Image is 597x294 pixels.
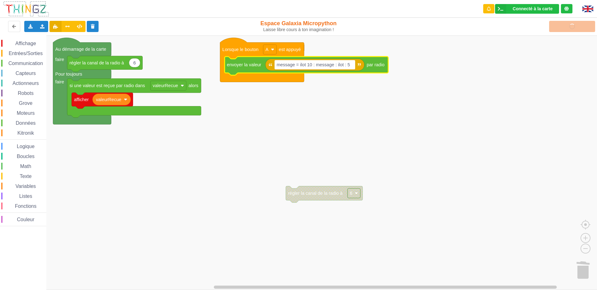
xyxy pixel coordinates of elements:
div: Laisse libre cours à ton imagination ! [247,27,351,32]
text: régler la canal de la radio à [288,191,343,196]
span: Boucles [16,154,35,159]
text: valeurRecue [96,97,122,102]
text: par radio [367,62,384,67]
img: gb.png [582,6,593,12]
div: Connecté à la carte [513,7,553,11]
text: faire [55,79,64,84]
span: Grove [18,100,34,106]
span: Kitronik [16,130,35,136]
text: Au démarrage de la carte [55,47,106,52]
span: Variables [15,184,37,189]
span: Moteurs [16,110,36,116]
span: Math [19,164,32,169]
span: Robots [17,91,35,96]
text: alors [188,83,198,88]
text: 6 [133,60,136,65]
text: valeurRecue [153,83,178,88]
text: afficher [74,97,89,102]
span: Fonctions [14,203,37,209]
span: Affichage [14,41,37,46]
div: Ta base fonctionne bien ! [495,4,559,14]
span: Communication [7,61,44,66]
text: envoyer la valeur [227,62,261,67]
span: Entrées/Sorties [8,51,44,56]
div: Espace Galaxia Micropython [247,20,351,32]
text: si une valeur est reçue par radio dans [69,83,145,88]
text: faire [55,57,64,62]
span: Actionneurs [12,81,40,86]
span: Logique [16,144,35,149]
text: est appuyé [279,47,301,52]
text: régler la canal de la radio à [69,60,124,65]
img: thingz_logo.png [3,1,49,17]
text: 6 [350,191,352,196]
text: A [266,47,269,52]
span: Texte [19,174,32,179]
span: Listes [18,194,33,199]
text: Lorsque le bouton [222,47,258,52]
text: Pour toujours [55,72,82,77]
span: Couleur [16,217,35,222]
text: message = ilot 10 : message : ilot : 5 [277,62,350,67]
div: Tu es connecté au serveur de création de Thingz [561,4,572,13]
span: Capteurs [15,71,37,76]
span: Données [15,120,37,126]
